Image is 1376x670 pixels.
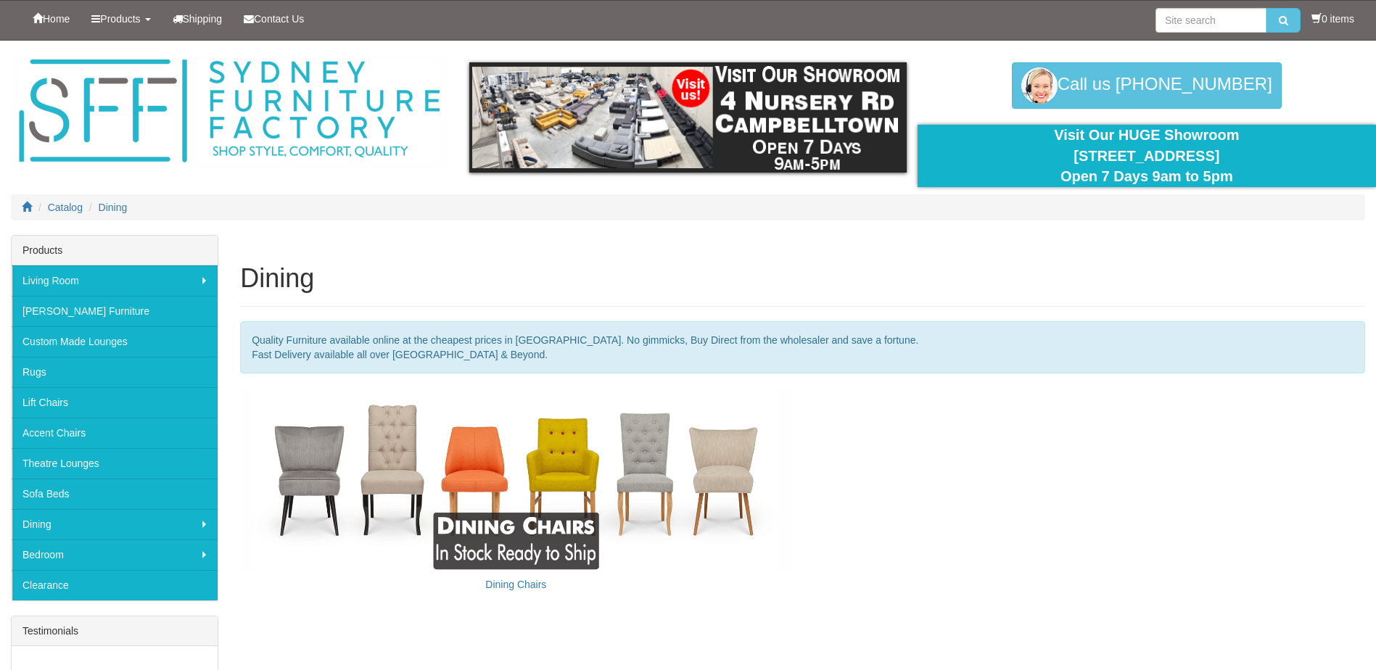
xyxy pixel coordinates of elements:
a: Clearance [12,570,218,600]
div: Visit Our HUGE Showroom [STREET_ADDRESS] Open 7 Days 9am to 5pm [928,125,1365,187]
img: showroom.gif [469,62,906,173]
a: Living Room [12,265,218,296]
div: Testimonials [12,616,218,646]
span: Products [100,13,140,25]
span: Shipping [183,13,223,25]
a: Dining [12,509,218,539]
li: 0 items [1311,12,1354,26]
input: Site search [1155,8,1266,33]
a: Contact Us [233,1,315,37]
a: Accent Chairs [12,418,218,448]
a: Dining [99,202,128,213]
span: Contact Us [254,13,304,25]
a: Dining Chairs [485,579,546,590]
img: Sydney Furniture Factory [12,55,447,167]
a: Catalog [48,202,83,213]
a: [PERSON_NAME] Furniture [12,296,218,326]
a: Theatre Lounges [12,448,218,479]
div: Quality Furniture available online at the cheapest prices in [GEOGRAPHIC_DATA]. No gimmicks, Buy ... [240,321,1365,373]
span: Home [43,13,70,25]
a: Products [81,1,161,37]
a: Lift Chairs [12,387,218,418]
img: Dining Chairs [240,388,791,571]
div: Products [12,236,218,265]
a: Sofa Beds [12,479,218,509]
a: Rugs [12,357,218,387]
a: Home [22,1,81,37]
a: Shipping [162,1,234,37]
h1: Dining [240,264,1365,293]
a: Custom Made Lounges [12,326,218,357]
a: Bedroom [12,539,218,570]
